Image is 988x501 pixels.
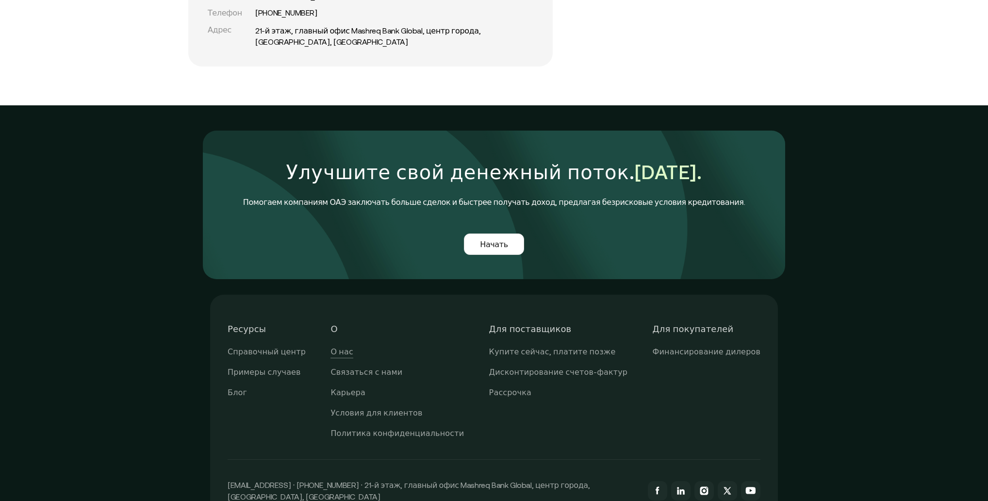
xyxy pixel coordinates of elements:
font: 21-й этаж, главный офис Mashreq Bank Global, центр города, [GEOGRAPHIC_DATA], [GEOGRAPHIC_DATA] [255,26,480,46]
font: Начать [480,240,508,249]
a: Финансирование дилеров [653,346,760,358]
font: Политика конфиденциальности [330,429,464,437]
font: [DATE]. [635,161,702,183]
font: Дисконтирование счетов-фактур [489,367,628,376]
font: Адрес [208,25,231,34]
a: Начать [464,234,524,255]
a: Дисконтирование счетов-фактур [489,366,628,379]
img: комфи [203,131,785,279]
a: Карьера [330,386,365,399]
a: Политика конфиденциальности [330,427,464,440]
a: Рассрочка [489,386,531,399]
a: Справочный центр [228,346,306,358]
font: Финансирование дилеров [653,347,760,356]
font: Условия для клиентов [330,408,422,417]
a: Блог [228,386,247,399]
font: Связаться с нами [330,367,402,376]
font: Для поставщиков [489,324,572,334]
font: О нас [330,347,353,356]
font: Рассрочка [489,388,531,397]
font: Улучшите свой денежный поток. [286,161,634,183]
a: Купите сейчас, платите позже [489,346,616,358]
font: Примеры случаев [228,367,301,376]
a: Примеры случаев [228,366,301,379]
font: О [330,324,337,334]
font: [EMAIL_ADDRESS] · [PHONE_NUMBER] · 21-й этаж, главный офис Mashreq Bank Global, центр города, [GE... [228,481,590,501]
a: Условия для клиентов [330,407,422,419]
font: Помогаем компаниям ОАЭ заключать больше сделок и быстрее получать доход, предлагая безрисковые ус... [243,198,745,206]
font: Карьера [330,388,365,397]
font: Справочный центр [228,347,306,356]
font: Ресурсы [228,324,266,334]
a: [PHONE_NUMBER] [255,8,317,17]
font: Блог [228,388,247,397]
font: Для покупателей [653,324,734,334]
a: Связаться с нами [330,366,402,379]
a: О нас [330,346,353,358]
font: Телефон [208,8,242,17]
font: Купите сейчас, платите позже [489,347,616,356]
a: 21-й этаж, главный офис Mashreq Bank Global, центр города, [GEOGRAPHIC_DATA], [GEOGRAPHIC_DATA] [255,25,533,47]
